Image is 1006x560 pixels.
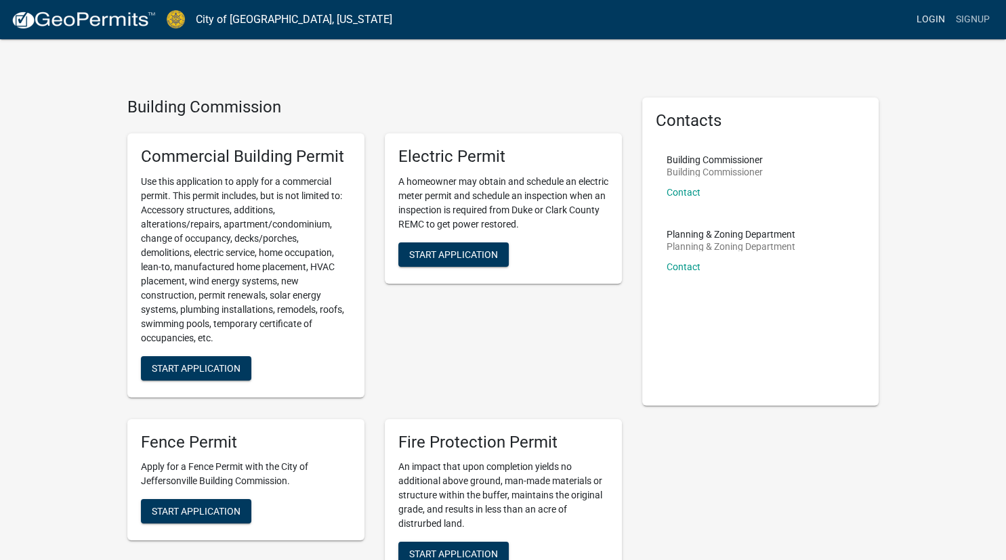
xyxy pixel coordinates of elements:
p: An impact that upon completion yields no additional above ground, man-made materials or structure... [398,460,608,531]
span: Start Application [409,548,498,559]
p: Use this application to apply for a commercial permit. This permit includes, but is not limited t... [141,175,351,345]
a: Login [911,7,950,33]
a: Contact [667,261,700,272]
h5: Contacts [656,111,866,131]
h4: Building Commission [127,98,622,117]
h5: Fire Protection Permit [398,433,608,452]
h5: Electric Permit [398,147,608,167]
p: Apply for a Fence Permit with the City of Jeffersonville Building Commission. [141,460,351,488]
button: Start Application [398,242,509,267]
span: Start Application [152,362,240,373]
p: Planning & Zoning Department [667,242,795,251]
p: A homeowner may obtain and schedule an electric meter permit and schedule an inspection when an i... [398,175,608,232]
p: Building Commissioner [667,155,763,165]
h5: Fence Permit [141,433,351,452]
h5: Commercial Building Permit [141,147,351,167]
button: Start Application [141,356,251,381]
button: Start Application [141,499,251,523]
p: Planning & Zoning Department [667,230,795,239]
a: Contact [667,187,700,198]
span: Start Application [152,506,240,517]
p: Building Commissioner [667,167,763,177]
span: Start Application [409,249,498,259]
a: Signup [950,7,995,33]
img: City of Jeffersonville, Indiana [167,10,185,28]
a: City of [GEOGRAPHIC_DATA], [US_STATE] [196,8,392,31]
